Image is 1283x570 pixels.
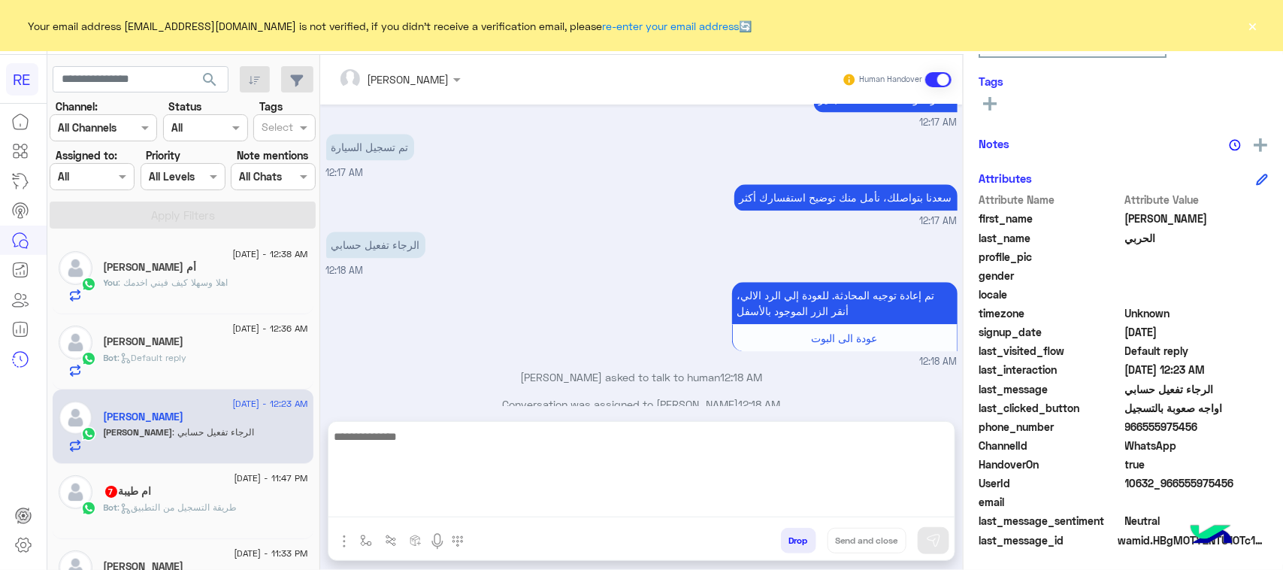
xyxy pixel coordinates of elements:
img: WhatsApp [81,501,96,516]
img: send attachment [335,532,353,550]
span: Unknown [1125,305,1269,321]
button: × [1245,18,1260,33]
h5: ام طيبة [104,485,152,498]
span: عودة الى البوت [812,332,878,344]
span: [DATE] - 11:47 PM [234,471,307,485]
span: 2 [1125,438,1269,453]
span: : طريقة التسجيل من التطبيق [118,502,238,513]
span: [DATE] - 12:36 AM [232,322,307,335]
span: null [1125,287,1269,302]
span: 10632_966555975456 [1125,475,1269,491]
span: Default reply [1125,343,1269,359]
span: locale [979,287,1122,302]
span: Bot [104,502,118,513]
span: 12:18 AM [739,398,781,411]
img: hulul-logo.png [1185,510,1238,562]
img: make a call [452,535,464,547]
div: RE [6,63,38,96]
span: last_message_id [979,532,1115,548]
button: select flow [354,528,379,553]
span: الحربي [1125,230,1269,246]
span: 2025-08-12T19:29:19.439Z [1125,324,1269,340]
p: 16/8/2025, 12:17 AM [326,134,414,160]
img: defaultAdmin.png [59,251,92,285]
img: add [1254,138,1267,152]
h5: فيصل الحربي [104,411,184,423]
span: null [1125,494,1269,510]
button: Drop [781,528,816,553]
span: first_name [979,211,1122,226]
span: 0 [1125,513,1269,529]
span: null [1125,268,1269,283]
span: 12:18 AM [721,371,763,384]
div: Select [259,119,293,138]
img: defaultAdmin.png [59,326,92,359]
p: [PERSON_NAME] asked to talk to human [326,369,958,385]
span: [DATE] - 11:33 PM [234,547,307,560]
img: defaultAdmin.png [59,401,92,435]
span: phone_number [979,419,1122,435]
span: last_clicked_button [979,400,1122,416]
span: last_interaction [979,362,1122,377]
span: 12:18 AM [326,265,364,276]
span: [DATE] - 12:38 AM [232,247,307,261]
span: HandoverOn [979,456,1122,472]
label: Note mentions [237,147,308,163]
span: wamid.HBgMOTY2NTU1OTc1NDU2FQIAEhgUM0E0NkJERjA1MjZBNkY1QTIxNzUA [1118,532,1268,548]
span: : Default reply [118,352,187,363]
img: send voice note [428,532,446,550]
span: last_message [979,381,1122,397]
label: Priority [146,147,180,163]
img: WhatsApp [81,351,96,366]
img: Trigger scenario [385,535,397,547]
span: [DATE] - 12:23 AM [232,397,307,411]
h6: Notes [979,137,1009,150]
span: last_visited_flow [979,343,1122,359]
img: WhatsApp [81,426,96,441]
button: Trigger scenario [379,528,404,553]
span: Attribute Value [1125,192,1269,208]
label: Channel: [56,99,98,114]
h5: أم سالم [104,261,197,274]
span: Attribute Name [979,192,1122,208]
img: select flow [360,535,372,547]
span: You [104,277,119,288]
span: 12:17 AM [920,116,958,130]
span: gender [979,268,1122,283]
span: الرجاء تفعيل حسابي [1125,381,1269,397]
span: 7 [105,486,117,498]
h6: Tags [979,74,1268,88]
span: 12:17 AM [326,167,364,178]
span: اواجه صعوبة بالتسجيل [1125,400,1269,416]
span: Your email address [EMAIL_ADDRESS][DOMAIN_NAME] is not verified, if you didn't receive a verifica... [29,18,752,34]
img: notes [1229,139,1241,151]
img: WhatsApp [81,277,96,292]
span: last_name [979,230,1122,246]
span: timezone [979,305,1122,321]
span: Bot [104,352,118,363]
p: 16/8/2025, 12:18 AM [732,282,958,324]
p: Conversation was assigned to [PERSON_NAME] [326,396,958,412]
button: search [192,66,228,99]
label: Status [168,99,201,114]
p: 16/8/2025, 12:18 AM [326,232,425,258]
img: defaultAdmin.png [59,475,92,509]
button: create order [404,528,428,553]
span: email [979,494,1122,510]
small: Human Handover [859,74,922,86]
button: Send and close [828,528,906,553]
label: Assigned to: [56,147,117,163]
span: signup_date [979,324,1122,340]
span: [PERSON_NAME] [104,426,173,438]
span: 12:18 AM [920,355,958,369]
span: profile_pic [979,249,1122,265]
button: Apply Filters [50,202,316,229]
a: re-enter your email address [603,20,740,32]
span: 2025-08-15T21:23:58.713Z [1125,362,1269,377]
span: 12:17 AM [920,214,958,229]
h5: Yasser Alharbi [104,335,184,348]
span: UserId [979,475,1122,491]
span: فيصل [1125,211,1269,226]
img: create order [410,535,422,547]
h6: Attributes [979,171,1032,185]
